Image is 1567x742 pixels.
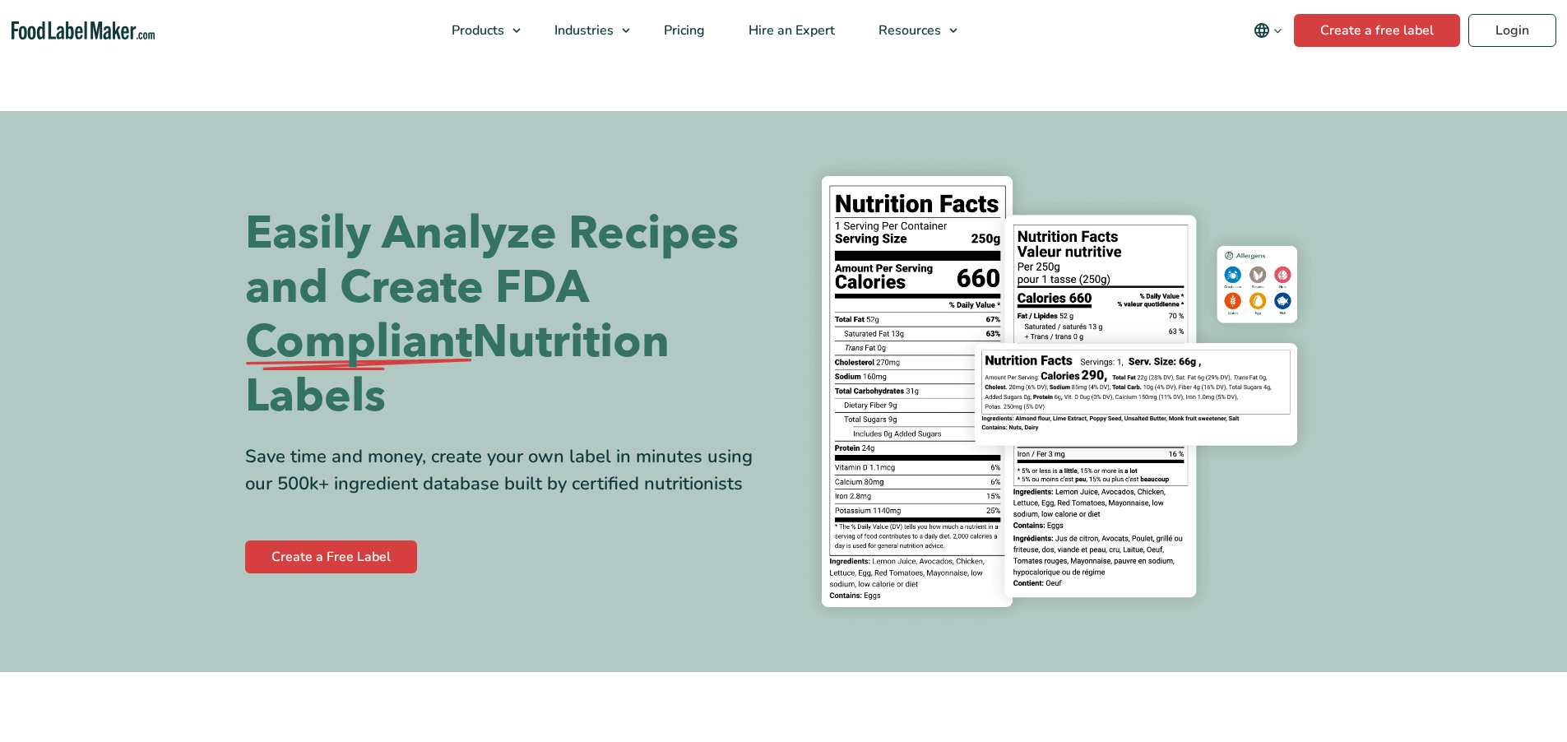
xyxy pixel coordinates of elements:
[245,315,472,369] span: Compliant
[12,21,155,40] a: Food Label Maker homepage
[1294,14,1460,47] a: Create a free label
[1468,14,1556,47] a: Login
[1242,14,1294,47] button: Change language
[549,21,615,39] span: Industries
[245,540,417,573] a: Create a Free Label
[874,21,943,39] span: Resources
[245,206,772,424] h1: Easily Analyze Recipes and Create FDA Nutrition Labels
[659,21,707,39] span: Pricing
[744,21,837,39] span: Hire an Expert
[245,443,772,498] div: Save time and money, create your own label in minutes using our 500k+ ingredient database built b...
[447,21,506,39] span: Products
